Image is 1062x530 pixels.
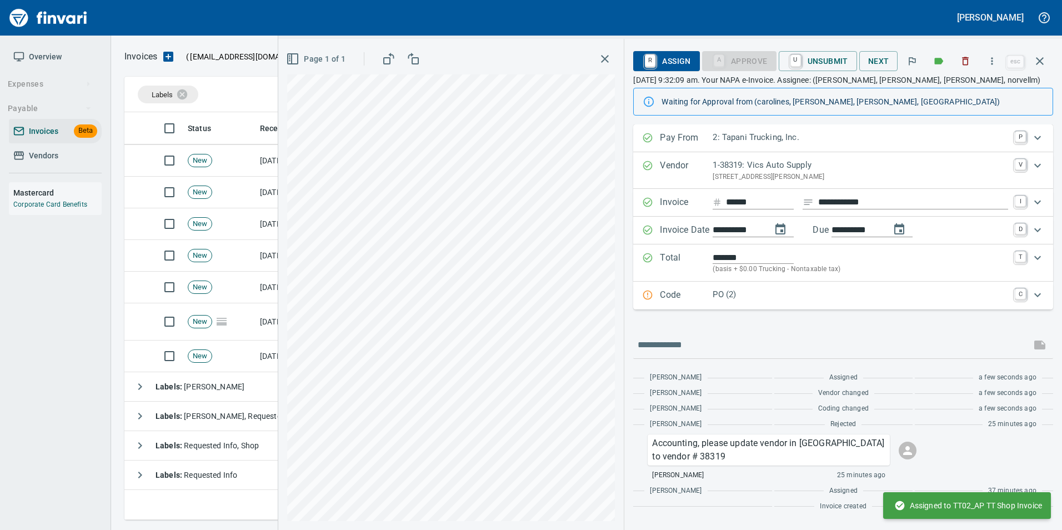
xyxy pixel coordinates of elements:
button: [PERSON_NAME] [954,9,1026,26]
p: Due [813,223,865,237]
span: Assign [642,52,690,71]
p: Total [660,251,713,275]
div: Expand [633,152,1053,189]
td: [DATE] [256,272,317,303]
strong: Labels : [156,412,184,421]
h5: [PERSON_NAME] [957,12,1024,23]
span: Unsubmit [788,52,848,71]
svg: Invoice description [803,197,814,208]
span: 25 minutes ago [988,419,1036,430]
span: Received [260,122,293,135]
button: Discard [953,49,978,73]
td: [DATE] [256,208,317,240]
a: I [1015,196,1026,207]
div: Expand [633,124,1053,152]
p: 2: Tapani Trucking, Inc. [713,131,1008,144]
button: Next [859,51,898,72]
strong: Labels : [156,471,184,479]
span: Payable [8,102,92,116]
span: [PERSON_NAME] [650,372,702,383]
span: Beta [74,124,97,137]
span: Assigned [829,372,858,383]
p: [DATE] 9:32:09 am. Your NAPA e-Invoice. Assignee: ([PERSON_NAME], [PERSON_NAME], [PERSON_NAME], n... [633,74,1053,86]
span: 25 minutes ago [837,470,885,481]
span: Invoices [29,124,58,138]
button: Page 1 of 1 [284,49,350,69]
span: [PERSON_NAME] [156,382,244,391]
strong: Labels : [156,382,184,391]
button: RAssign [633,51,699,71]
a: T [1015,251,1026,262]
p: Code [660,288,713,303]
span: Close invoice [1004,48,1053,74]
span: [PERSON_NAME] [650,419,702,430]
a: esc [1007,56,1024,68]
span: [PERSON_NAME], Requested Info [156,412,302,421]
span: New [188,187,212,198]
a: R [645,54,655,67]
div: Expand [633,217,1053,244]
span: Requested Info, Shop [156,441,259,450]
button: Payable [3,98,96,119]
svg: Invoice number [713,196,722,209]
button: UUnsubmit [779,51,857,71]
div: Labels [138,86,198,103]
div: Click for options [648,434,890,466]
span: Next [868,54,889,68]
p: Vendor [660,159,713,182]
button: Flag [900,49,924,73]
span: Pages Split [212,317,231,326]
span: New [188,219,212,229]
td: [DATE] [256,240,317,272]
span: Status [188,122,226,135]
p: Invoice [660,196,713,210]
p: [STREET_ADDRESS][PERSON_NAME] [713,172,1008,183]
a: Corporate Card Benefits [13,201,87,208]
span: [PERSON_NAME] [650,403,702,414]
p: ( ) [179,51,320,62]
span: New [188,317,212,327]
a: InvoicesBeta [9,119,102,144]
p: PO (2) [713,288,1008,301]
a: V [1015,159,1026,170]
td: [DATE] [256,145,317,177]
span: a few seconds ago [979,388,1036,399]
div: Waiting for Approval from (carolines, [PERSON_NAME], [PERSON_NAME], [GEOGRAPHIC_DATA]) [662,92,1044,112]
button: change date [767,216,794,243]
span: This records your message into the invoice and notifies anyone mentioned [1026,332,1053,358]
p: (basis + $0.00 Trucking - Nontaxable tax) [713,264,1008,275]
span: Assigned [829,486,858,497]
span: [PERSON_NAME] [650,486,702,497]
a: C [1015,288,1026,299]
td: [DATE] [256,341,317,372]
a: Overview [9,44,102,69]
span: New [188,282,212,293]
span: Vendors [29,149,58,163]
div: Expand [633,282,1053,309]
strong: Labels : [156,441,184,450]
span: Expenses [8,77,92,91]
img: Finvari [7,4,90,31]
span: New [188,156,212,166]
div: Expand [633,244,1053,282]
span: [EMAIL_ADDRESS][DOMAIN_NAME] [189,51,317,62]
span: Requested Info [156,471,237,479]
div: Expand [633,189,1053,217]
span: Overview [29,50,62,64]
span: 37 minutes ago [988,486,1036,497]
td: [DATE] [256,303,317,341]
span: Labels [152,91,173,99]
button: Upload an Invoice [157,50,179,63]
span: [PERSON_NAME] [650,388,702,399]
p: Invoice Date [660,223,713,238]
span: Invoice created [820,501,866,512]
span: New [188,251,212,261]
a: U [790,54,801,67]
button: Expenses [3,74,96,94]
span: Coding changed [818,403,869,414]
h6: Mastercard [13,187,102,199]
button: More [980,49,1004,73]
p: Invoices [124,50,157,63]
nav: breadcrumb [124,50,157,63]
